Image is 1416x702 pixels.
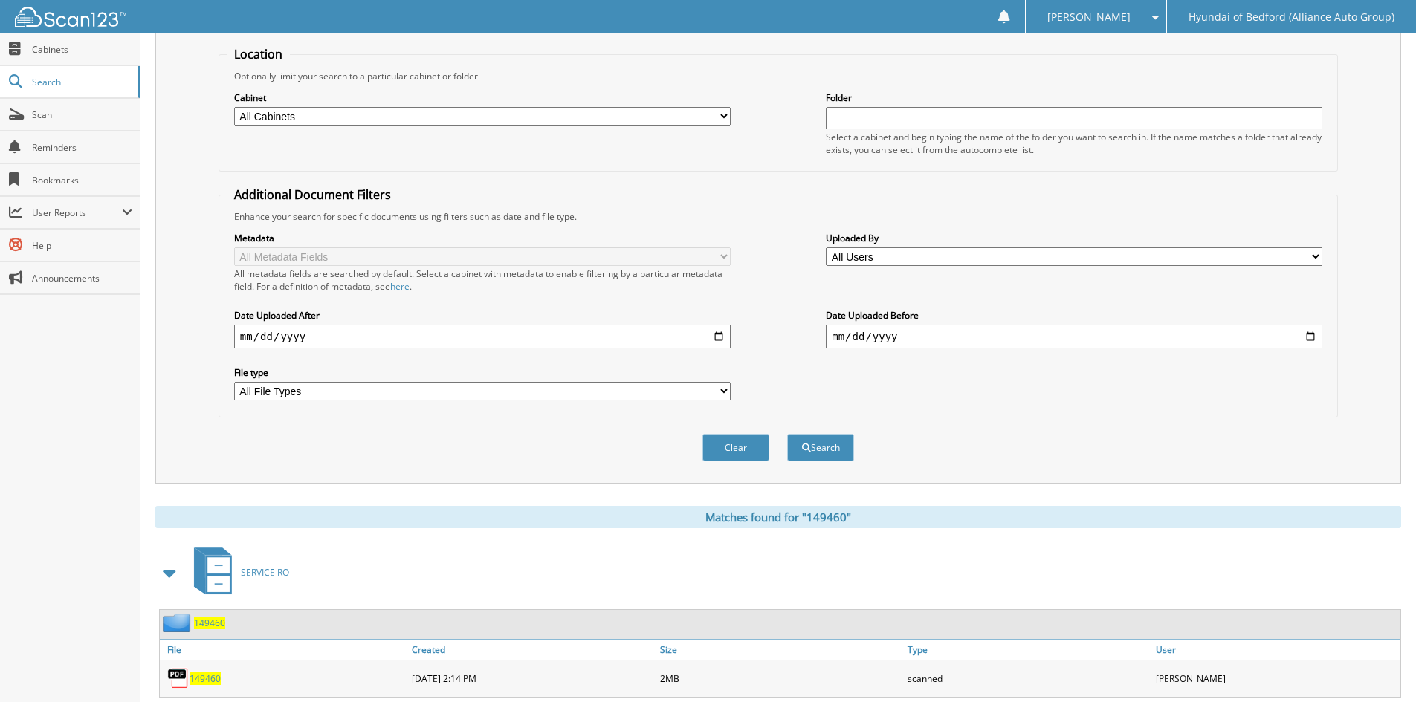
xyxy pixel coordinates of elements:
input: start [234,325,731,348]
div: 2MB [656,663,905,693]
a: 149460 [190,672,221,685]
a: Size [656,640,905,660]
img: folder2.png [163,614,194,632]
a: 149460 [194,617,225,629]
label: Uploaded By [826,232,1322,244]
span: SERVICE RO [241,566,289,579]
a: Created [408,640,656,660]
label: Date Uploaded After [234,309,731,322]
a: Type [904,640,1152,660]
label: Cabinet [234,91,731,104]
div: scanned [904,663,1152,693]
button: Clear [702,434,769,461]
button: Search [787,434,854,461]
div: All metadata fields are searched by default. Select a cabinet with metadata to enable filtering b... [234,267,731,293]
span: User Reports [32,207,122,219]
iframe: Chat Widget [1342,631,1416,702]
label: File type [234,366,731,379]
div: Select a cabinet and begin typing the name of the folder you want to search in. If the name match... [826,131,1322,156]
span: Reminders [32,141,132,154]
span: Bookmarks [32,174,132,186]
span: Search [32,76,130,88]
div: Optionally limit your search to a particular cabinet or folder [227,70,1330,82]
input: end [826,325,1322,348]
span: Announcements [32,272,132,285]
span: Cabinets [32,43,132,56]
div: Enhance your search for specific documents using filters such as date and file type. [227,210,1330,223]
label: Date Uploaded Before [826,309,1322,322]
div: [DATE] 2:14 PM [408,663,656,693]
span: [PERSON_NAME] [1047,13,1131,22]
span: Scan [32,108,132,121]
span: Hyundai of Bedford (Alliance Auto Group) [1189,13,1394,22]
a: here [390,280,410,293]
img: PDF.png [167,667,190,689]
legend: Additional Document Filters [227,186,398,203]
label: Folder [826,91,1322,104]
div: [PERSON_NAME] [1152,663,1400,693]
div: Matches found for "149460" [155,506,1401,528]
a: User [1152,640,1400,660]
a: File [160,640,408,660]
label: Metadata [234,232,731,244]
img: scan123-logo-white.svg [15,7,126,27]
a: SERVICE RO [185,543,289,602]
legend: Location [227,46,290,62]
span: Help [32,239,132,252]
